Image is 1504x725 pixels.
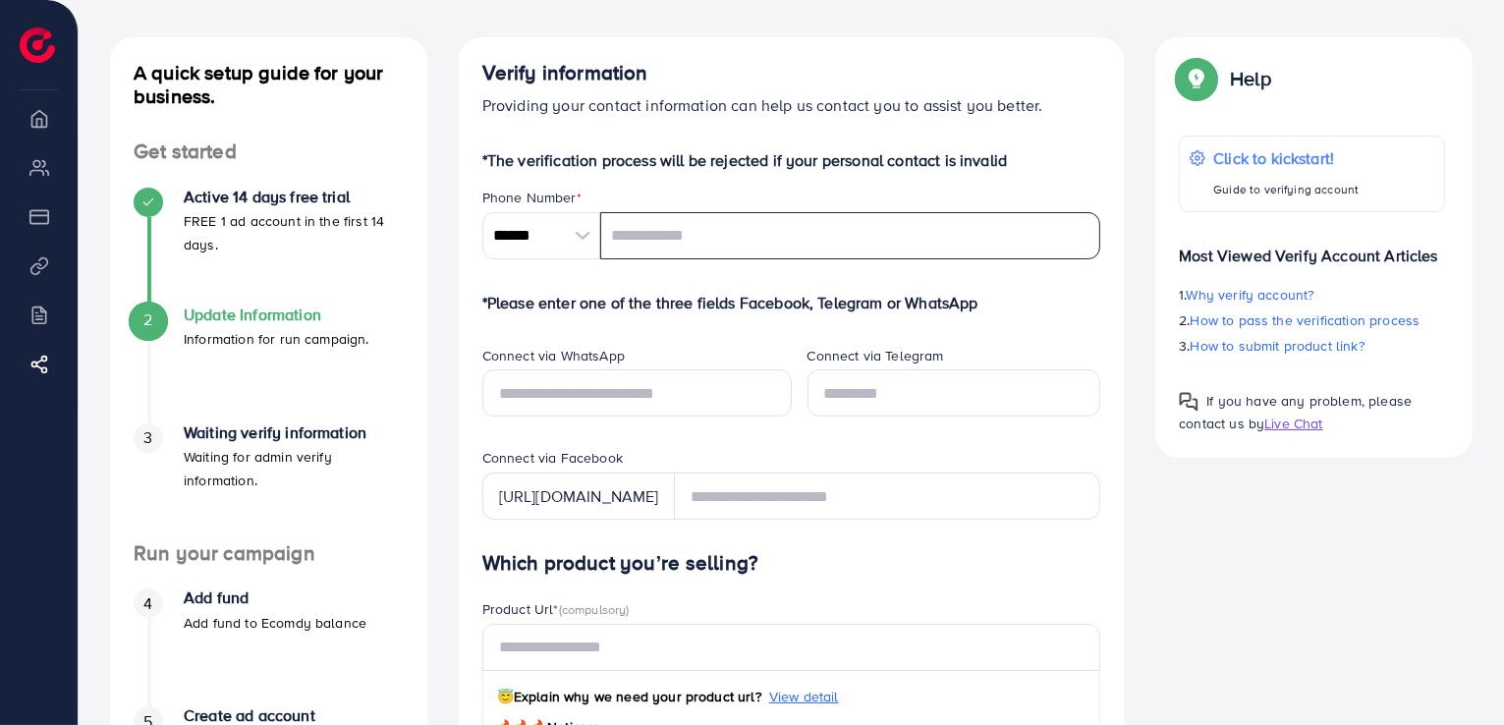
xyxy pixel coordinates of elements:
[1179,391,1412,433] span: If you have any problem, please contact us by
[1179,61,1214,96] img: Popup guide
[1213,178,1359,201] p: Guide to verifying account
[143,308,152,331] span: 2
[1179,392,1198,412] img: Popup guide
[143,426,152,449] span: 3
[184,611,366,635] p: Add fund to Ecomdy balance
[808,346,944,365] label: Connect via Telegram
[482,291,1101,314] p: *Please enter one of the three fields Facebook, Telegram or WhatsApp
[143,592,152,615] span: 4
[1179,334,1445,358] p: 3.
[110,188,427,306] li: Active 14 days free trial
[1179,308,1445,332] p: 2.
[1230,67,1271,90] p: Help
[482,551,1101,576] h4: Which product you’re selling?
[184,445,404,492] p: Waiting for admin verify information.
[1213,146,1359,170] p: Click to kickstart!
[184,423,404,442] h4: Waiting verify information
[1264,414,1322,433] span: Live Chat
[110,306,427,423] li: Update Information
[559,600,630,618] span: (compulsory)
[482,61,1101,85] h4: Verify information
[1420,637,1489,710] iframe: Chat
[1179,228,1445,267] p: Most Viewed Verify Account Articles
[482,448,623,468] label: Connect via Facebook
[482,148,1101,172] p: *The verification process will be rejected if your personal contact is invalid
[482,188,582,207] label: Phone Number
[110,423,427,541] li: Waiting verify information
[184,706,404,725] h4: Create ad account
[184,188,404,206] h4: Active 14 days free trial
[1191,310,1420,330] span: How to pass the verification process
[110,541,427,566] h4: Run your campaign
[497,687,514,706] span: 😇
[110,588,427,706] li: Add fund
[184,588,366,607] h4: Add fund
[482,473,675,520] div: [URL][DOMAIN_NAME]
[769,687,839,706] span: View detail
[184,209,404,256] p: FREE 1 ad account in the first 14 days.
[1179,283,1445,307] p: 1.
[1191,336,1365,356] span: How to submit product link?
[20,28,55,63] img: logo
[497,687,761,706] span: Explain why we need your product url?
[184,327,369,351] p: Information for run campaign.
[110,139,427,164] h4: Get started
[1187,285,1314,305] span: Why verify account?
[482,346,625,365] label: Connect via WhatsApp
[482,93,1101,117] p: Providing your contact information can help us contact you to assist you better.
[482,599,630,619] label: Product Url
[110,61,427,108] h4: A quick setup guide for your business.
[184,306,369,324] h4: Update Information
